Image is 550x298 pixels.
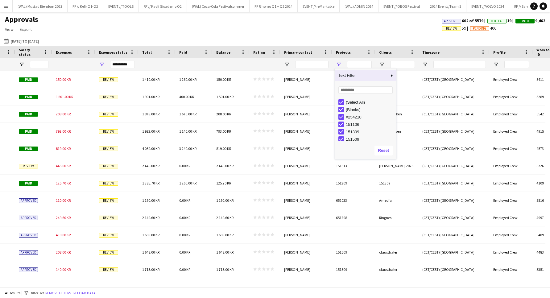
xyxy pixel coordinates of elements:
span: 0.00 KR [179,267,190,272]
span: Employed Crew [493,233,518,237]
span: Balance [216,50,230,55]
span: Employed Crew [493,94,518,99]
span: Review [99,233,118,238]
span: Approved [19,216,38,220]
button: Reset [374,146,393,155]
span: 1 140.00 KR [179,129,196,134]
div: Grette [375,140,419,157]
button: RF // Kavli Gigademo Q2 [139,0,187,12]
div: (CET/CEST) [GEOGRAPHIC_DATA] [419,244,490,261]
span: 438.00 KR [56,233,71,237]
div: (CET/CEST) [GEOGRAPHIC_DATA] [419,278,490,295]
span: Review [99,250,118,255]
button: Open Filter Menu [99,62,105,67]
div: [PERSON_NAME] [280,192,332,209]
span: 3 240.00 KR [179,146,196,151]
span: Paid [19,129,38,134]
span: Review [99,164,118,168]
span: 1 501.00 KR [216,94,234,99]
button: (WAL) ADMIN 2024 [340,0,378,12]
span: 0.00 KR [179,215,190,220]
div: (CET/CEST) [GEOGRAPHIC_DATA] [419,157,490,174]
span: Paid [19,147,38,151]
span: 1 190.00 KR [216,198,234,203]
span: Employed Crew [493,250,518,255]
span: 819.00 KR [56,146,71,151]
span: 1 648.00 KR [216,250,234,255]
div: [PERSON_NAME] [280,71,332,88]
span: 1 260.00 KR [179,77,196,82]
div: Barilla [375,71,419,88]
div: [PERSON_NAME] [280,157,332,174]
div: (CET/CEST) [GEOGRAPHIC_DATA] [419,209,490,226]
span: Employed Crew [493,77,518,82]
button: EVENT // reMarkable [298,0,340,12]
span: 819.00 KR [216,146,231,151]
span: Export [20,27,32,32]
span: Paid [19,95,38,99]
span: Review [99,181,118,186]
div: (CET/CEST) [GEOGRAPHIC_DATA] [419,123,490,140]
span: 1 648.00 KR [142,250,159,255]
div: (CET/CEST) [GEOGRAPHIC_DATA] [419,140,490,157]
span: Text Filter [335,70,389,81]
button: (WAL) Mustad Eiendom 2023 [13,0,68,12]
span: 150.00 KR [56,77,71,82]
button: EVENT // OBOS Festival [378,0,425,12]
input: Primary contact Filter Input [295,61,329,68]
span: 208.00 KR [216,112,231,116]
div: piknik i parken [375,106,419,122]
div: [PERSON_NAME] [280,175,332,192]
input: Profile Filter Input [504,61,529,68]
div: [PERSON_NAME] [280,209,332,226]
div: 651298 [332,209,375,226]
button: [DATE] to [DATE] [2,37,40,45]
span: Employed Crew [493,163,518,168]
input: Timezone Filter Input [433,61,486,68]
div: [PERSON_NAME] [280,278,332,295]
span: 1 608.00 KR [142,233,159,237]
div: 241108 [332,278,375,295]
div: 151309 [332,175,375,192]
div: [PERSON_NAME] [280,88,332,105]
span: Approved [19,250,38,255]
span: Review [99,129,118,134]
div: (CET/CEST) [GEOGRAPHIC_DATA] [419,226,490,243]
span: Salary status [19,48,41,57]
span: 2 149.60 KR [142,215,159,220]
span: Employed Crew [493,129,518,134]
span: Paid [19,77,38,82]
div: (CET/CEST) [GEOGRAPHIC_DATA] [419,106,490,122]
span: 1 878.00 KR [142,112,159,116]
span: Approved [19,198,38,203]
span: 400.00 KR [179,94,194,99]
span: Expenses status [99,50,127,55]
div: 651112 [332,71,375,88]
button: Open Filter Menu [336,62,341,67]
span: 208.00 KR [56,250,71,255]
button: (WAL) Coca-Cola Festivalsommer [187,0,250,12]
span: Employed Crew [493,215,518,220]
div: [PERSON_NAME] 2025 [375,157,419,174]
span: View [5,27,14,32]
span: 208.00 KR [56,112,71,116]
span: 1 715.00 KR [216,267,234,272]
span: Paid [19,112,38,117]
span: 0.00 KR [179,163,190,168]
div: clausthaler [375,244,419,261]
div: 151106 [346,122,395,127]
span: 59 [442,25,470,31]
div: (Blanks) [346,107,395,112]
span: 125.70 KR [56,181,71,185]
input: Salary status Filter Input [30,61,48,68]
span: 150.00 KR [216,77,231,82]
button: EVENT // VOLVO 2024 [466,0,509,12]
span: Review [99,216,118,220]
div: Ringnes [375,88,419,105]
span: Timezone [422,50,440,55]
button: Remove filters [44,290,72,296]
div: [PERSON_NAME] [280,261,332,278]
span: 1 608.00 KR [216,233,234,237]
span: Approved [19,233,38,238]
span: 1 933.00 KR [142,129,159,134]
